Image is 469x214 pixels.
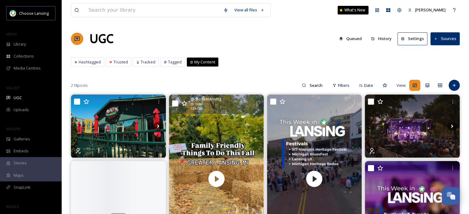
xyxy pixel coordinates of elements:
span: Galleries [14,136,30,142]
span: @ chooselansing [191,96,221,102]
span: WIDGETS [6,127,20,131]
span: Stories [14,160,27,166]
a: [PERSON_NAME] [405,4,449,16]
input: Search your library [85,3,220,17]
a: Queued [336,33,368,45]
span: COLLECT [6,85,19,90]
span: Embeds [14,148,29,154]
img: logo.jpeg [10,10,16,16]
span: Library [14,41,26,47]
button: Open Chat [442,187,460,205]
span: View: [397,83,406,88]
span: Media Centres [14,65,41,71]
span: Filters [338,83,349,88]
span: Video [195,102,203,106]
a: History [368,33,398,45]
button: History [368,33,395,45]
span: Tracked [141,59,155,65]
span: Uploads [14,107,29,113]
a: Settings [397,32,430,45]
span: My Content [194,59,215,65]
span: 720 x 1280 [191,107,203,111]
button: Queued [336,33,365,45]
span: Hashtagged [79,59,101,65]
span: MEDIA [6,32,17,36]
span: SOCIALS [6,204,19,209]
span: [PERSON_NAME] [415,7,446,13]
span: Choose Lansing [19,10,49,16]
span: Maps [14,172,24,178]
span: Tagged [168,59,182,65]
span: Date [364,83,373,88]
span: UGC [14,95,22,101]
img: Big news for an East Lansing favorite! @crunchysel recently landed in the Top 10 College Bars lis... [71,95,166,158]
a: What's New [338,6,368,14]
input: Search [306,79,326,91]
span: SnapLink [14,184,31,190]
a: View all files [231,4,267,16]
button: Settings [397,32,427,45]
span: Collections [14,53,34,59]
span: 218 posts [71,83,88,88]
a: UGC [89,30,113,48]
span: Trusted [113,59,128,65]
img: @michiganbluesfest kicks off TODAY in @oldtownlansing! 🎉 Free kickoff event tonight. 🎶 Fundraiser... [365,95,460,158]
button: Sources [430,32,460,45]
